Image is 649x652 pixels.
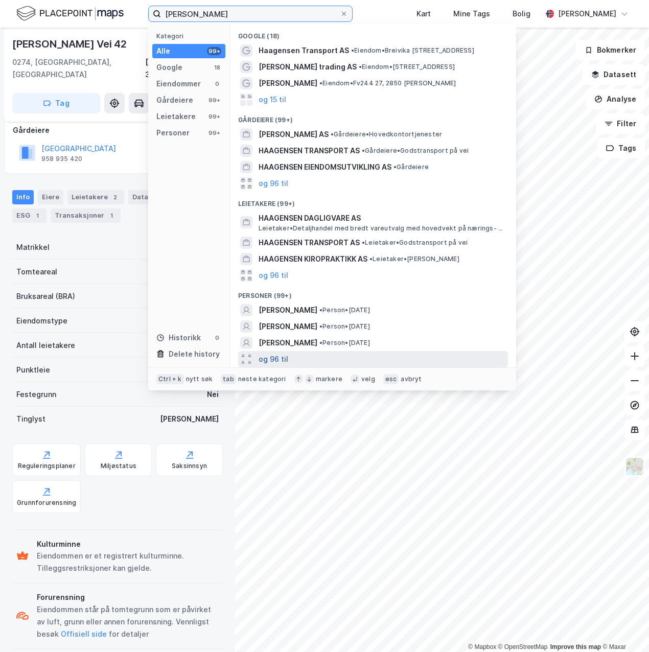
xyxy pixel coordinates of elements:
[597,138,645,158] button: Tags
[583,64,645,85] button: Datasett
[12,208,47,223] div: ESG
[468,643,496,650] a: Mapbox
[16,388,56,401] div: Festegrunn
[259,269,288,282] button: og 96 til
[576,40,645,60] button: Bokmerker
[37,591,219,603] div: Forurensning
[319,79,322,87] span: •
[230,192,516,210] div: Leietakere (99+)
[16,290,75,302] div: Bruksareal (BRA)
[319,322,322,330] span: •
[558,8,616,20] div: [PERSON_NAME]
[259,61,357,73] span: [PERSON_NAME] trading AS
[156,32,225,40] div: Kategori
[207,47,221,55] div: 99+
[16,339,75,352] div: Antall leietakere
[259,177,288,190] button: og 96 til
[213,63,221,72] div: 18
[67,190,124,204] div: Leietakere
[172,462,207,470] div: Saksinnsyn
[186,375,213,383] div: nytt søk
[145,56,223,81] div: [GEOGRAPHIC_DATA], 3/481
[106,211,117,221] div: 1
[12,93,100,113] button: Tag
[259,253,367,265] span: HAAGENSEN KIROPRAKTIKK AS
[128,190,167,204] div: Datasett
[13,124,222,136] div: Gårdeiere
[259,237,360,249] span: HAAGENSEN TRANSPORT AS
[221,374,236,384] div: tab
[169,348,220,360] div: Delete history
[238,375,286,383] div: neste kategori
[207,129,221,137] div: 99+
[37,550,219,574] div: Eiendommen er et registrert kulturminne. Tilleggsrestriksjoner kan gjelde.
[12,56,145,81] div: 0274, [GEOGRAPHIC_DATA], [GEOGRAPHIC_DATA]
[156,127,190,139] div: Personer
[316,375,342,383] div: markere
[156,61,182,74] div: Google
[230,24,516,42] div: Google (18)
[331,130,334,138] span: •
[156,332,201,344] div: Historikk
[12,190,34,204] div: Info
[230,284,516,302] div: Personer (99+)
[41,155,82,163] div: 958 935 420
[596,113,645,134] button: Filter
[259,304,317,316] span: [PERSON_NAME]
[319,79,456,87] span: Eiendom • Fv244 27, 2850 [PERSON_NAME]
[369,255,373,263] span: •
[393,163,397,171] span: •
[37,538,219,550] div: Kulturminne
[598,603,649,652] iframe: Chat Widget
[156,45,170,57] div: Alle
[625,457,644,476] img: Z
[259,161,391,173] span: HAAGENSEN EIENDOMSUTVIKLING AS
[16,315,67,327] div: Eiendomstype
[161,6,340,21] input: Søk på adresse, matrikkel, gårdeiere, leietakere eller personer
[38,190,63,204] div: Eiere
[207,96,221,104] div: 99+
[101,462,136,470] div: Miljøstatus
[362,147,365,154] span: •
[32,211,42,221] div: 1
[259,212,504,224] span: HAAGENSEN DAGLIGVARE AS
[513,8,530,20] div: Bolig
[359,63,455,71] span: Eiendom • [STREET_ADDRESS]
[16,5,124,22] img: logo.f888ab2527a4732fd821a326f86c7f29.svg
[331,130,442,138] span: Gårdeiere • Hovedkontortjenester
[259,44,349,57] span: Haagensen Transport AS
[550,643,601,650] a: Improve this map
[362,239,468,247] span: Leietaker • Godstransport på vei
[498,643,548,650] a: OpenStreetMap
[383,374,399,384] div: esc
[319,322,370,331] span: Person • [DATE]
[259,77,317,89] span: [PERSON_NAME]
[156,110,196,123] div: Leietakere
[160,413,219,425] div: [PERSON_NAME]
[16,241,50,253] div: Matrikkel
[259,337,317,349] span: [PERSON_NAME]
[259,128,329,141] span: [PERSON_NAME] AS
[351,46,354,54] span: •
[16,364,50,376] div: Punktleie
[259,224,506,232] span: Leietaker • Detaljhandel med bredt vareutvalg med hovedvekt på nærings- og nytelsesmidler
[12,36,129,52] div: [PERSON_NAME] Vei 42
[16,413,45,425] div: Tinglyst
[156,94,193,106] div: Gårdeiere
[207,388,219,401] div: Nei
[369,255,459,263] span: Leietaker • [PERSON_NAME]
[393,163,429,171] span: Gårdeiere
[416,8,431,20] div: Kart
[110,192,120,202] div: 2
[51,208,121,223] div: Transaksjoner
[401,375,422,383] div: avbryt
[213,80,221,88] div: 0
[259,320,317,333] span: [PERSON_NAME]
[259,94,286,106] button: og 15 til
[362,239,365,246] span: •
[213,334,221,342] div: 0
[17,499,76,507] div: Grunnforurensning
[362,147,469,155] span: Gårdeiere • Godstransport på vei
[361,375,375,383] div: velg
